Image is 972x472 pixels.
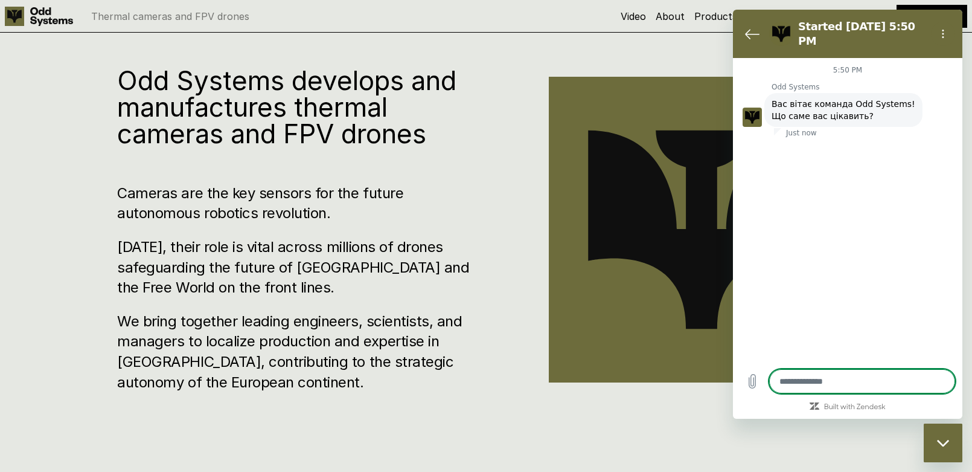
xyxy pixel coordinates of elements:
[694,10,737,22] a: Products
[117,67,476,147] h1: Odd Systems develops and manufactures thermal cameras and FPV drones
[117,237,476,298] h3: [DATE], their role is vital across millions of drones safeguarding the future of [GEOGRAPHIC_DATA...
[733,10,962,419] iframe: Messaging window
[117,183,476,224] h3: Cameras are the key sensors for the future autonomous robotics revolution.
[117,311,476,392] h3: We bring together leading engineers, scientists, and managers to localize production and expertis...
[621,10,646,22] a: Video
[91,11,249,21] p: Thermal cameras and FPV drones
[924,424,962,462] iframe: Button to launch messaging window, conversation in progress
[656,10,685,22] a: About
